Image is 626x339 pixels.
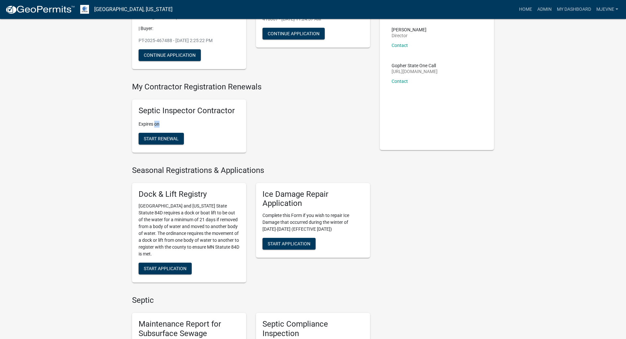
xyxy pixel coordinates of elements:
[392,27,426,32] p: [PERSON_NAME]
[139,190,240,199] h5: Dock & Lift Registry
[262,190,364,208] h5: Ice Damage Repair Application
[516,3,535,16] a: Home
[139,25,240,32] p: | Buyer:
[132,296,370,305] h4: Septic
[139,121,240,128] p: Expires on
[139,106,240,116] h5: Septic Inspector Contractor
[268,241,310,246] span: Start Application
[139,37,240,44] p: PT-2025-467488 - [DATE] 2:25:22 PM
[94,4,172,15] a: [GEOGRAPHIC_DATA], [US_STATE]
[139,133,184,145] button: Start Renewal
[139,49,201,61] button: Continue Application
[392,63,438,68] p: Gopher State One Call
[132,166,370,175] h4: Seasonal Registrations & Applications
[392,43,408,48] a: Contact
[262,16,364,23] p: 418067 - [DATE] 11:24:57 AM
[262,238,316,250] button: Start Application
[554,3,594,16] a: My Dashboard
[262,319,364,338] h5: Septic Compliance Inspection
[535,3,554,16] a: Admin
[392,79,408,84] a: Contact
[144,266,186,271] span: Start Application
[139,203,240,257] p: [GEOGRAPHIC_DATA] and [US_STATE] State Statute 84D requires a dock or boat lift to be out of the ...
[392,33,426,38] p: Director
[80,5,89,14] img: Otter Tail County, Minnesota
[392,69,438,74] p: [URL][DOMAIN_NAME]
[262,212,364,233] p: Complete this Form if you wish to repair Ice Damage that occurred during the winter of [DATE]-[DA...
[144,136,179,141] span: Start Renewal
[132,82,370,92] h4: My Contractor Registration Renewals
[132,82,370,158] wm-registration-list-section: My Contractor Registration Renewals
[594,3,621,16] a: MJevne
[139,263,192,274] button: Start Application
[262,28,325,39] button: Continue Application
